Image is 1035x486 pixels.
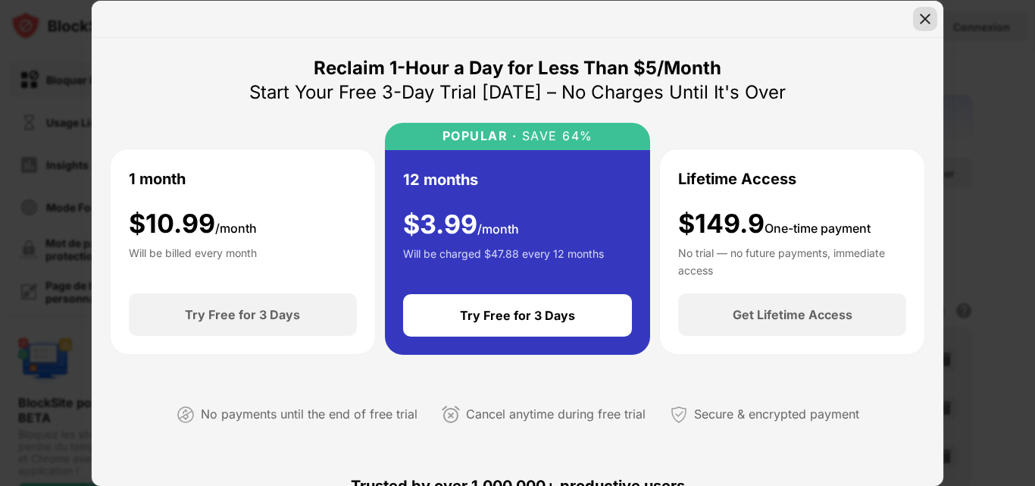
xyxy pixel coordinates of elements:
[129,209,257,240] div: $ 10.99
[694,403,859,425] div: Secure & encrypted payment
[442,129,517,143] div: POPULAR ·
[185,307,300,322] div: Try Free for 3 Days
[678,245,906,275] div: No trial — no future payments, immediate access
[249,80,786,105] div: Start Your Free 3-Day Trial [DATE] – No Charges Until It's Over
[403,209,519,240] div: $ 3.99
[403,168,478,191] div: 12 months
[678,168,796,190] div: Lifetime Access
[460,308,575,323] div: Try Free for 3 Days
[129,245,257,275] div: Will be billed every month
[670,406,688,424] img: secured-payment
[177,406,195,424] img: not-paying
[314,56,721,80] div: Reclaim 1-Hour a Day for Less Than $5/Month
[477,221,519,237] span: /month
[201,403,417,425] div: No payments until the end of free trial
[129,168,186,190] div: 1 month
[765,221,871,236] span: One-time payment
[517,129,593,143] div: SAVE 64%
[733,307,852,322] div: Get Lifetime Access
[215,221,257,236] span: /month
[442,406,460,424] img: cancel-anytime
[466,403,646,425] div: Cancel anytime during free trial
[678,209,871,240] div: $149.9
[403,246,604,276] div: Will be charged $47.88 every 12 months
